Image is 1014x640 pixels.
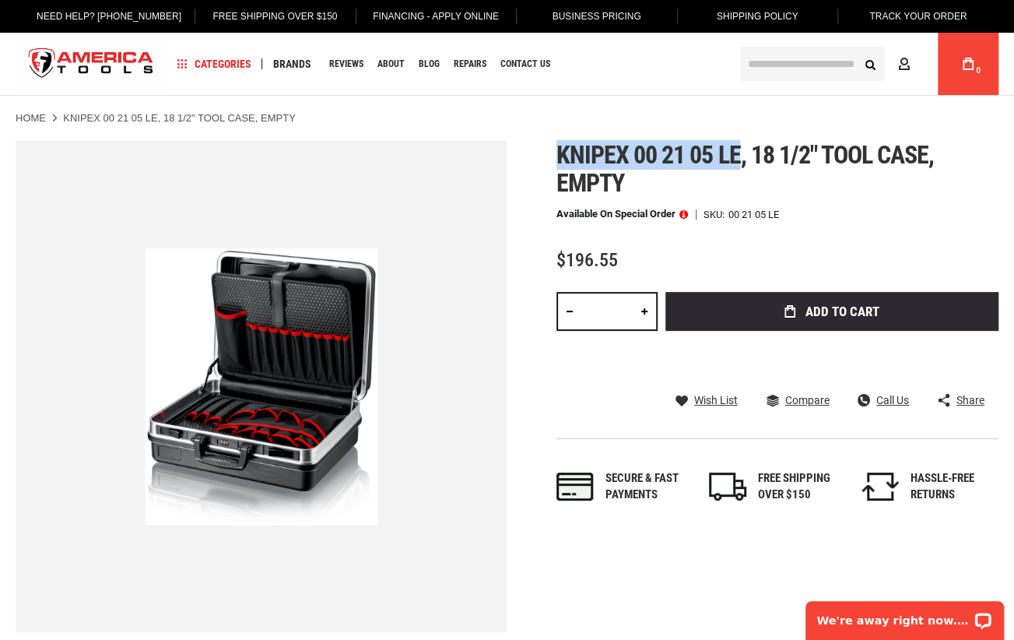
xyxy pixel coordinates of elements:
[876,395,909,406] span: Call Us
[795,591,1014,640] iframe: LiveChat chat widget
[273,58,311,69] span: Brands
[322,54,370,75] a: Reviews
[556,140,935,198] span: Knipex 00 21 05 le, 18 1/2" tool case, empty
[976,66,981,75] span: 0
[500,59,550,69] span: Contact Us
[16,35,167,93] a: store logo
[419,59,440,69] span: Blog
[63,112,295,124] strong: KNIPEX 00 21 05 LE, 18 1/2" TOOL CASE, EMPTY
[177,58,251,69] span: Categories
[758,470,846,504] div: FREE SHIPPING OVER $150
[16,141,507,632] img: KNIPEX 00 21 05 LE, 18 1/2" TOOL CASE, EMPTY
[556,249,618,271] span: $196.55
[694,395,738,406] span: Wish List
[675,393,738,407] a: Wish List
[861,473,899,501] img: returns
[556,209,688,220] p: Available on Special Order
[170,54,258,75] a: Categories
[858,393,909,407] a: Call Us
[556,473,594,501] img: payments
[703,209,728,220] strong: SKU
[662,336,1002,342] iframe: Secure express checkout frame
[910,470,998,504] div: HASSLE-FREE RETURNS
[329,59,363,69] span: Reviews
[412,54,447,75] a: Blog
[717,11,798,22] span: Shipping Policy
[728,209,779,220] div: 00 21 05 LE
[767,393,830,407] a: Compare
[785,395,830,406] span: Compare
[16,35,167,93] img: America Tools
[855,49,885,79] button: Search
[266,54,318,75] a: Brands
[447,54,493,75] a: Repairs
[709,473,746,501] img: shipping
[665,292,998,331] button: Add to Cart
[805,305,879,318] span: Add to Cart
[370,54,412,75] a: About
[377,59,405,69] span: About
[953,33,983,95] a: 0
[956,395,984,406] span: Share
[16,111,46,125] a: Home
[454,59,486,69] span: Repairs
[605,470,693,504] div: Secure & fast payments
[493,54,557,75] a: Contact Us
